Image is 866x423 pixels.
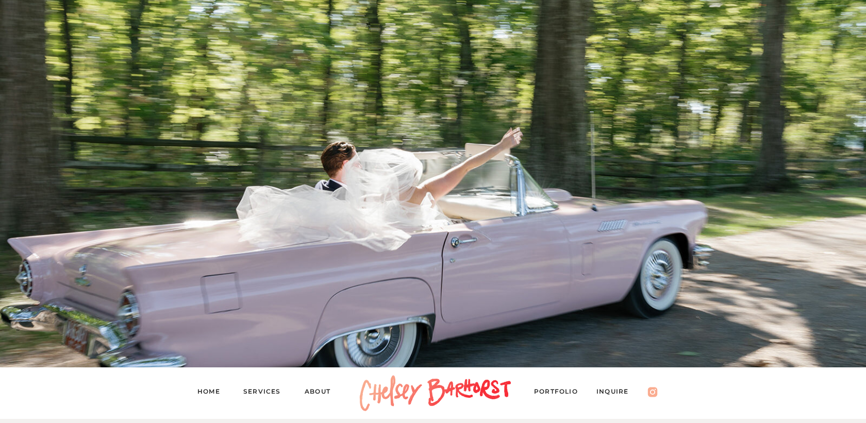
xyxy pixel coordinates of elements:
a: Services [243,386,290,400]
a: About [305,386,340,400]
a: Inquire [596,386,639,400]
a: Home [197,386,228,400]
a: PORTFOLIO [534,386,588,400]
